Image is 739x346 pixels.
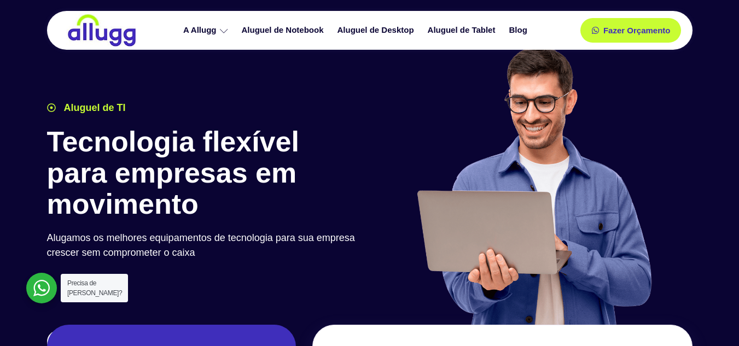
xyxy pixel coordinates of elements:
[236,21,332,40] a: Aluguel de Notebook
[47,126,364,220] h1: Tecnologia flexível para empresas em movimento
[66,14,137,47] img: locação de TI é Allugg
[580,18,682,43] a: Fazer Orçamento
[413,46,654,325] img: aluguel de ti para startups
[422,21,504,40] a: Aluguel de Tablet
[61,101,126,115] span: Aluguel de TI
[684,294,739,346] iframe: Chat Widget
[47,231,364,260] p: Alugamos os melhores equipamentos de tecnologia para sua empresa crescer sem comprometer o caixa
[67,279,122,297] span: Precisa de [PERSON_NAME]?
[603,26,671,34] span: Fazer Orçamento
[503,21,535,40] a: Blog
[332,21,422,40] a: Aluguel de Desktop
[178,21,236,40] a: A Allugg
